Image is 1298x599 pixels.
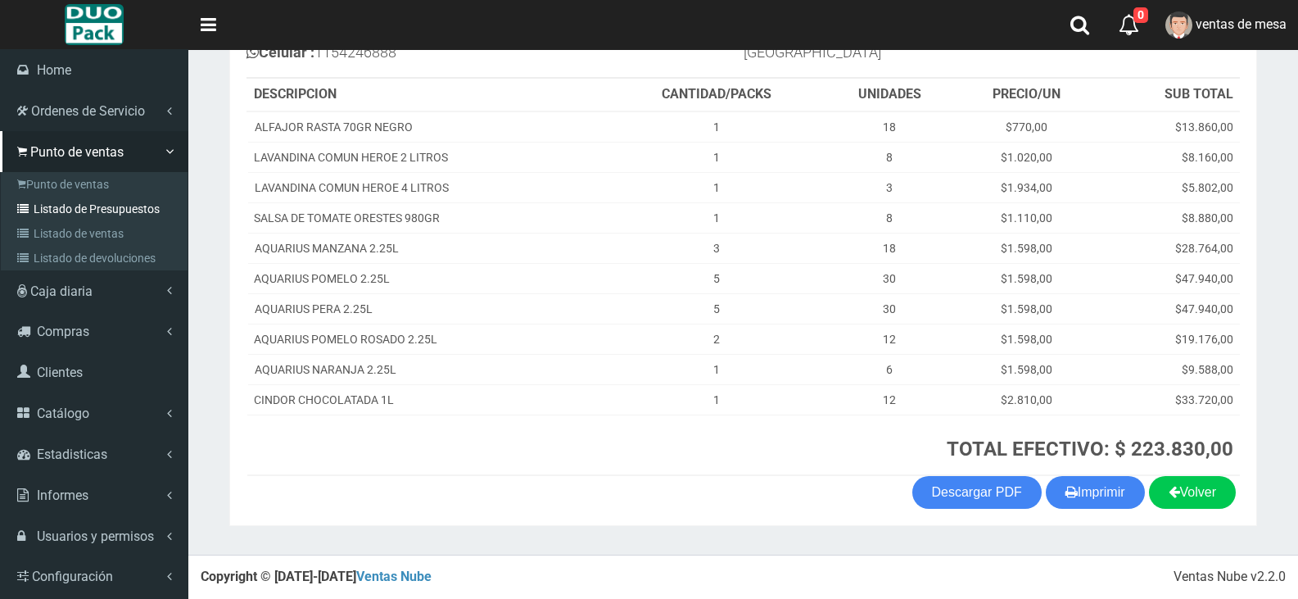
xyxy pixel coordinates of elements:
[609,111,823,143] td: 1
[609,354,823,384] td: 1
[201,569,432,584] strong: Copyright © [DATE]-[DATE]
[824,202,957,233] td: 8
[1097,354,1240,384] td: $9.588,00
[37,529,154,544] span: Usuarios y permisos
[1046,476,1145,509] button: Imprimir
[824,263,957,293] td: 30
[609,142,823,172] td: 1
[824,142,957,172] td: 8
[956,263,1097,293] td: $1.598,00
[247,111,609,143] td: ALFAJOR RASTA 70GR NEGRO
[609,233,823,263] td: 3
[247,324,609,354] td: AQUARIUS POMELO ROSADO 2.25L
[247,79,609,111] th: DESCRIPCION
[609,79,823,111] th: CANTIDAD/PACKS
[609,202,823,233] td: 1
[1133,7,1148,23] span: 0
[1097,202,1240,233] td: $8.880,00
[30,284,93,299] span: Caja diaria
[1097,384,1240,415] td: $33.720,00
[247,293,609,324] td: AQUARIUS PERA 2.25L
[824,172,957,202] td: 3
[956,172,1097,202] td: $1.934,00
[356,569,432,584] a: Ventas Nube
[5,221,188,246] a: Listado de ventas
[956,293,1097,324] td: $1.598,00
[609,172,823,202] td: 1
[247,172,609,202] td: LAVANDINA COMUN HEROE 4 LITROS
[956,142,1097,172] td: $1.020,00
[37,406,89,421] span: Catálogo
[824,233,957,263] td: 18
[1097,293,1240,324] td: $47.940,00
[37,447,107,462] span: Estadisticas
[1097,233,1240,263] td: $28.764,00
[247,354,609,384] td: AQUARIUS NARANJA 2.25L
[65,4,123,45] img: Logo grande
[609,293,823,324] td: 5
[37,324,89,339] span: Compras
[30,144,124,160] span: Punto de ventas
[824,354,957,384] td: 6
[37,62,71,78] span: Home
[1165,11,1192,39] img: User Image
[247,202,609,233] td: SALSA DE TOMATE ORESTES 980GR
[247,142,609,172] td: LAVANDINA COMUN HEROE 2 LITROS
[1174,568,1286,587] div: Ventas Nube v2.2.0
[1097,142,1240,172] td: $8.160,00
[956,79,1097,111] th: PRECIO/UN
[5,172,188,197] a: Punto de ventas
[956,233,1097,263] td: $1.598,00
[609,384,823,415] td: 1
[956,324,1097,354] td: $1.598,00
[247,263,609,293] td: AQUARIUS POMELO 2.25L
[824,384,957,415] td: 12
[956,384,1097,415] td: $2.810,00
[37,488,88,503] span: Informes
[956,354,1097,384] td: $1.598,00
[824,293,957,324] td: 30
[1097,263,1240,293] td: $47.940,00
[912,476,1042,509] a: Descargar PDF
[1097,324,1240,354] td: $19.176,00
[247,384,609,415] td: CINDOR CHOCOLATADA 1L
[5,246,188,270] a: Listado de devoluciones
[31,103,145,119] span: Ordenes de Servicio
[824,111,957,143] td: 18
[956,111,1097,143] td: $770,00
[247,233,609,263] td: AQUARIUS MANZANA 2.25L
[947,438,1233,461] strong: TOTAL EFECTIVO: $ 223.830,00
[1196,16,1287,32] span: ventas de mesa
[246,43,314,61] b: Celular :
[609,324,823,354] td: 2
[824,324,957,354] td: 12
[5,197,188,221] a: Listado de Presupuestos
[1097,79,1240,111] th: SUB TOTAL
[609,263,823,293] td: 5
[1097,172,1240,202] td: $5.802,00
[956,202,1097,233] td: $1.110,00
[37,365,83,380] span: Clientes
[1149,476,1236,509] a: Volver
[1097,111,1240,143] td: $13.860,00
[824,79,957,111] th: UNIDADES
